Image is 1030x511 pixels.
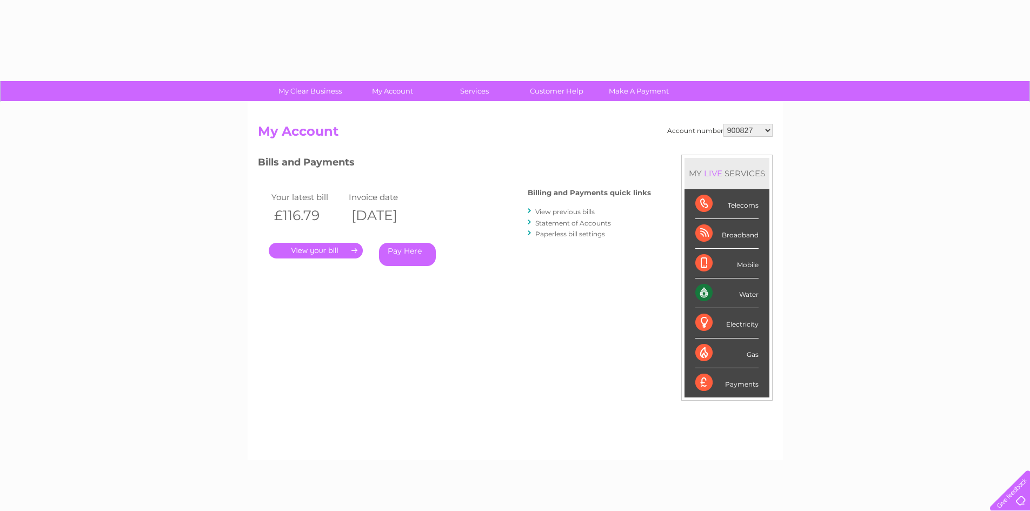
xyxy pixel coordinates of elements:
[269,190,347,204] td: Your latest bill
[695,339,759,368] div: Gas
[265,81,355,101] a: My Clear Business
[258,155,651,174] h3: Bills and Payments
[535,230,605,238] a: Paperless bill settings
[379,243,436,266] a: Pay Here
[702,168,725,178] div: LIVE
[348,81,437,101] a: My Account
[695,368,759,397] div: Payments
[685,158,769,189] div: MY SERVICES
[528,189,651,197] h4: Billing and Payments quick links
[258,124,773,144] h2: My Account
[695,189,759,219] div: Telecoms
[667,124,773,137] div: Account number
[535,208,595,216] a: View previous bills
[430,81,519,101] a: Services
[346,190,424,204] td: Invoice date
[594,81,683,101] a: Make A Payment
[695,219,759,249] div: Broadband
[695,308,759,338] div: Electricity
[535,219,611,227] a: Statement of Accounts
[695,249,759,278] div: Mobile
[346,204,424,227] th: [DATE]
[512,81,601,101] a: Customer Help
[269,243,363,258] a: .
[695,278,759,308] div: Water
[269,204,347,227] th: £116.79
